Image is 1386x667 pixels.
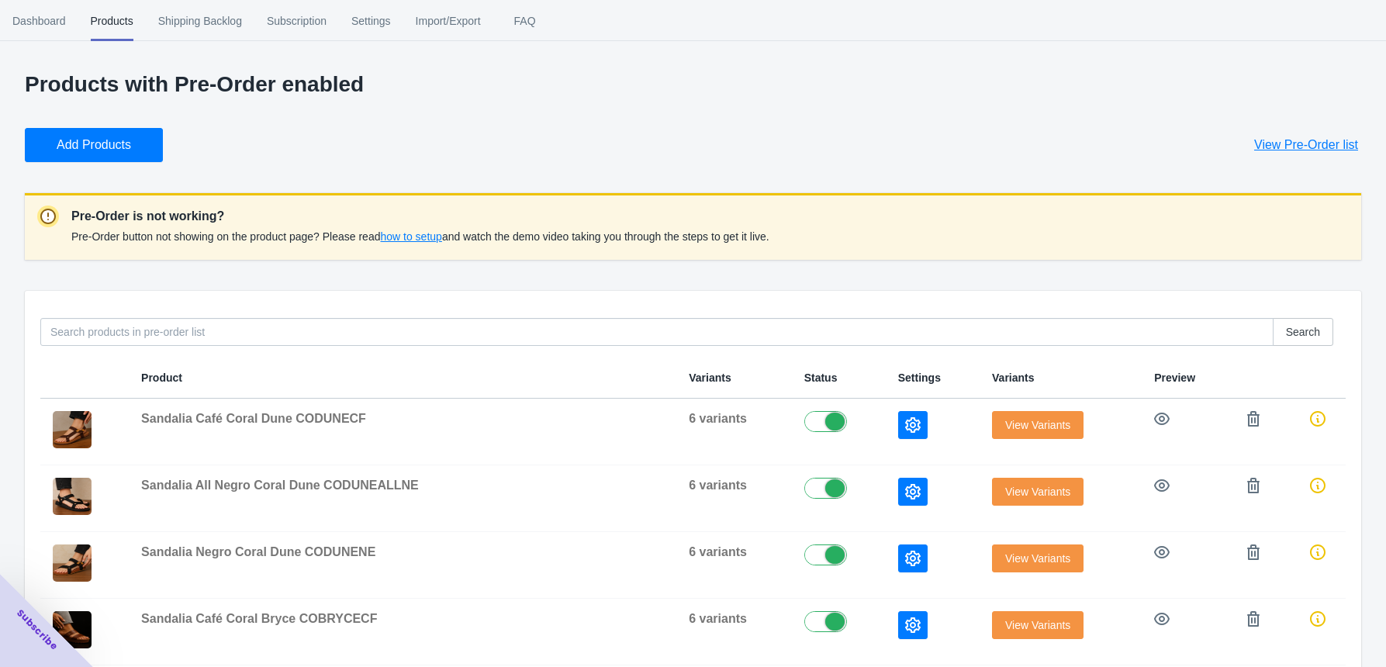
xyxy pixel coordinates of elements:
[14,607,60,653] span: Subscribe
[71,207,769,226] p: Pre-Order is not working?
[1005,619,1070,631] span: View Variants
[53,544,92,582] img: Textodelparrafo-2025-07-29T140136.974.png
[689,612,747,625] span: 6 variants
[141,612,377,625] span: Sandalia Café Coral Bryce COBRYCECF
[992,372,1034,384] span: Variants
[506,1,544,41] span: FAQ
[689,479,747,492] span: 6 variants
[53,478,92,515] img: Textodelparrafo-2025-07-29T140319.345.png
[267,1,327,41] span: Subscription
[25,128,163,162] button: Add Products
[804,372,838,384] span: Status
[992,611,1084,639] button: View Variants
[91,1,133,41] span: Products
[1005,419,1070,431] span: View Variants
[1273,318,1333,346] button: Search
[416,1,481,41] span: Import/Export
[1005,486,1070,498] span: View Variants
[141,545,375,558] span: Sandalia Negro Coral Dune CODUNENE
[992,544,1084,572] button: View Variants
[898,372,941,384] span: Settings
[351,1,391,41] span: Settings
[1286,326,1320,338] span: Search
[57,137,131,153] span: Add Products
[141,412,366,425] span: Sandalia Café Coral Dune CODUNECF
[1254,137,1358,153] span: View Pre-Order list
[141,372,182,384] span: Product
[992,411,1084,439] button: View Variants
[141,479,419,492] span: Sandalia All Negro Coral Dune CODUNEALLNE
[71,230,769,243] span: Pre-Order button not showing on the product page? Please read and watch the demo video taking you...
[1236,128,1377,162] button: View Pre-Order list
[53,411,92,448] img: Textodelparrafo-2025-07-29T140239.757.png
[25,72,1361,97] p: Products with Pre-Order enabled
[1005,552,1070,565] span: View Variants
[689,412,747,425] span: 6 variants
[40,318,1274,346] input: Search products in pre-order list
[158,1,242,41] span: Shipping Backlog
[689,372,731,384] span: Variants
[380,230,441,243] span: how to setup
[12,1,66,41] span: Dashboard
[992,478,1084,506] button: View Variants
[689,545,747,558] span: 6 variants
[1154,372,1195,384] span: Preview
